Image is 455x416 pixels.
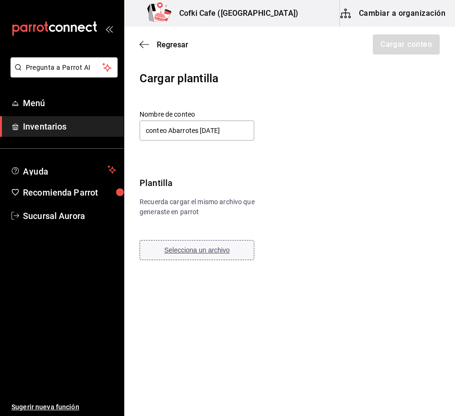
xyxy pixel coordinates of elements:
span: Regresar [157,40,188,49]
span: Sugerir nueva función [11,402,116,412]
div: Plantilla [140,176,277,189]
button: Regresar [140,40,188,49]
span: Selecciona un archivo [164,246,230,254]
a: Pregunta a Parrot AI [7,69,118,79]
div: Recuerda cargar el mismo archivo que generaste en parrot [140,197,277,217]
div: Cargar plantilla [140,70,440,87]
span: Sucursal Aurora [23,209,116,222]
span: Inventarios [23,120,116,133]
label: Nombre de conteo [140,111,254,118]
h3: Cofki Cafe ([GEOGRAPHIC_DATA]) [172,8,298,19]
span: Ayuda [23,164,104,175]
button: Selecciona un archivo [140,240,254,260]
span: Menú [23,97,116,109]
span: Recomienda Parrot [23,186,116,199]
span: Pregunta a Parrot AI [26,63,103,73]
button: Pregunta a Parrot AI [11,57,118,77]
button: open_drawer_menu [105,25,113,33]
